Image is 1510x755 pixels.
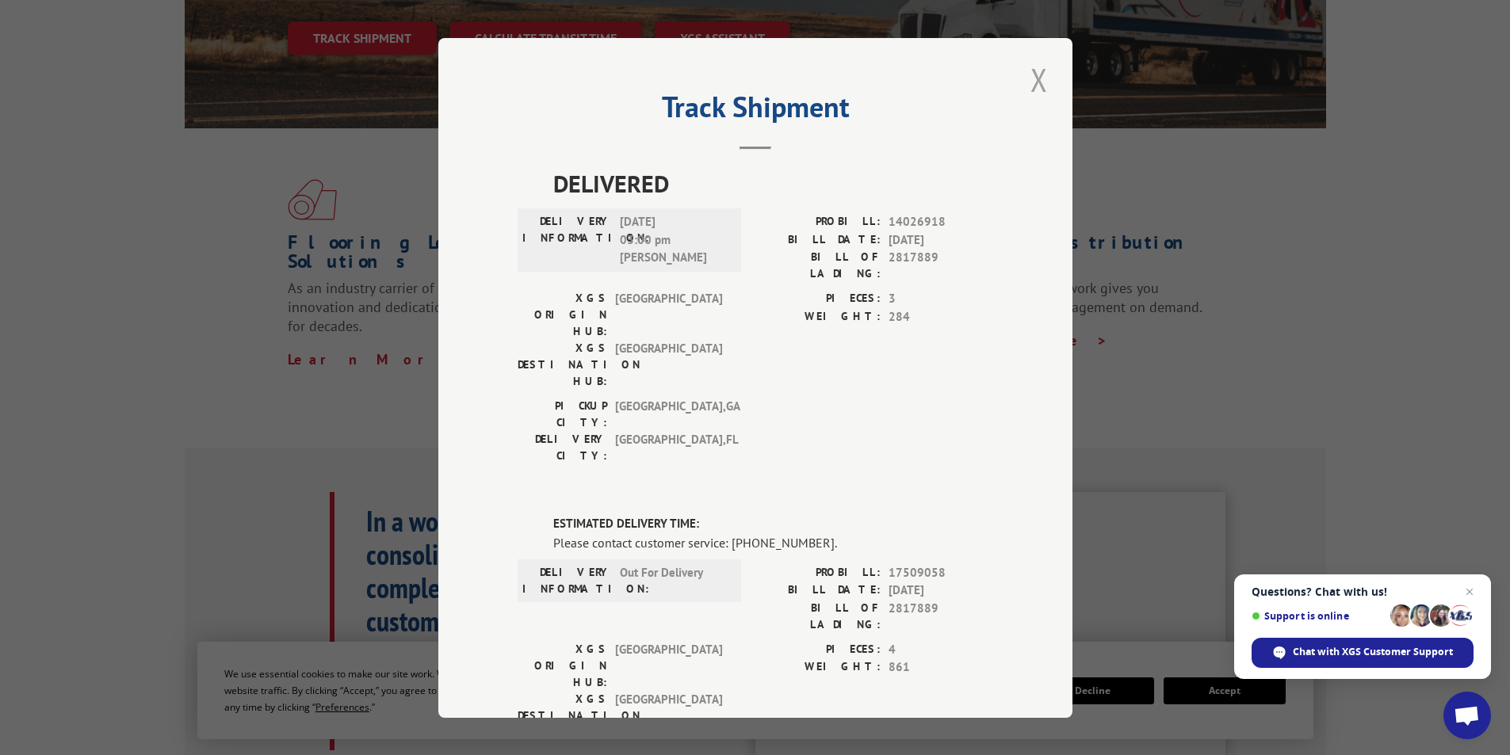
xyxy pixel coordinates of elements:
span: Questions? Chat with us! [1252,585,1474,598]
span: Chat with XGS Customer Support [1293,645,1453,659]
span: [GEOGRAPHIC_DATA] , GA [615,398,722,431]
span: 17509058 [889,563,993,582]
span: 861 [889,658,993,677]
label: WEIGHT: [755,658,881,677]
span: 284 [889,307,993,326]
span: 4 [889,640,993,658]
span: [DATE] 03:00 pm [PERSON_NAME] [620,213,727,267]
span: 3 [889,290,993,308]
span: [GEOGRAPHIC_DATA] , FL [615,431,722,464]
span: Support is online [1252,610,1385,622]
button: Close modal [1026,58,1053,101]
label: BILL DATE: [755,231,881,249]
label: XGS ORIGIN HUB: [518,640,607,690]
label: PROBILL: [755,563,881,582]
label: PIECES: [755,290,881,308]
h2: Track Shipment [518,96,993,126]
label: XGS DESTINATION HUB: [518,690,607,740]
span: [GEOGRAPHIC_DATA] [615,340,722,390]
span: [GEOGRAPHIC_DATA] [615,690,722,740]
span: [GEOGRAPHIC_DATA] [615,640,722,690]
span: 14026918 [889,213,993,231]
span: 2817889 [889,599,993,632]
label: PIECES: [755,640,881,658]
span: DELIVERED [553,166,993,201]
label: XGS ORIGIN HUB: [518,290,607,340]
span: Chat with XGS Customer Support [1252,638,1474,668]
a: Open chat [1443,692,1491,739]
label: ESTIMATED DELIVERY TIME: [553,515,993,533]
label: DELIVERY CITY: [518,431,607,464]
label: DELIVERY INFORMATION: [522,213,612,267]
div: Please contact customer service: [PHONE_NUMBER]. [553,532,993,551]
label: BILL DATE: [755,582,881,600]
span: 2817889 [889,249,993,282]
label: PICKUP CITY: [518,398,607,431]
label: BILL OF LADING: [755,249,881,282]
label: DELIVERY INFORMATION: [522,563,612,597]
span: [GEOGRAPHIC_DATA] [615,290,722,340]
span: [DATE] [889,231,993,249]
label: BILL OF LADING: [755,599,881,632]
label: WEIGHT: [755,307,881,326]
span: [DATE] [889,582,993,600]
label: PROBILL: [755,213,881,231]
span: Out For Delivery [620,563,727,597]
label: XGS DESTINATION HUB: [518,340,607,390]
